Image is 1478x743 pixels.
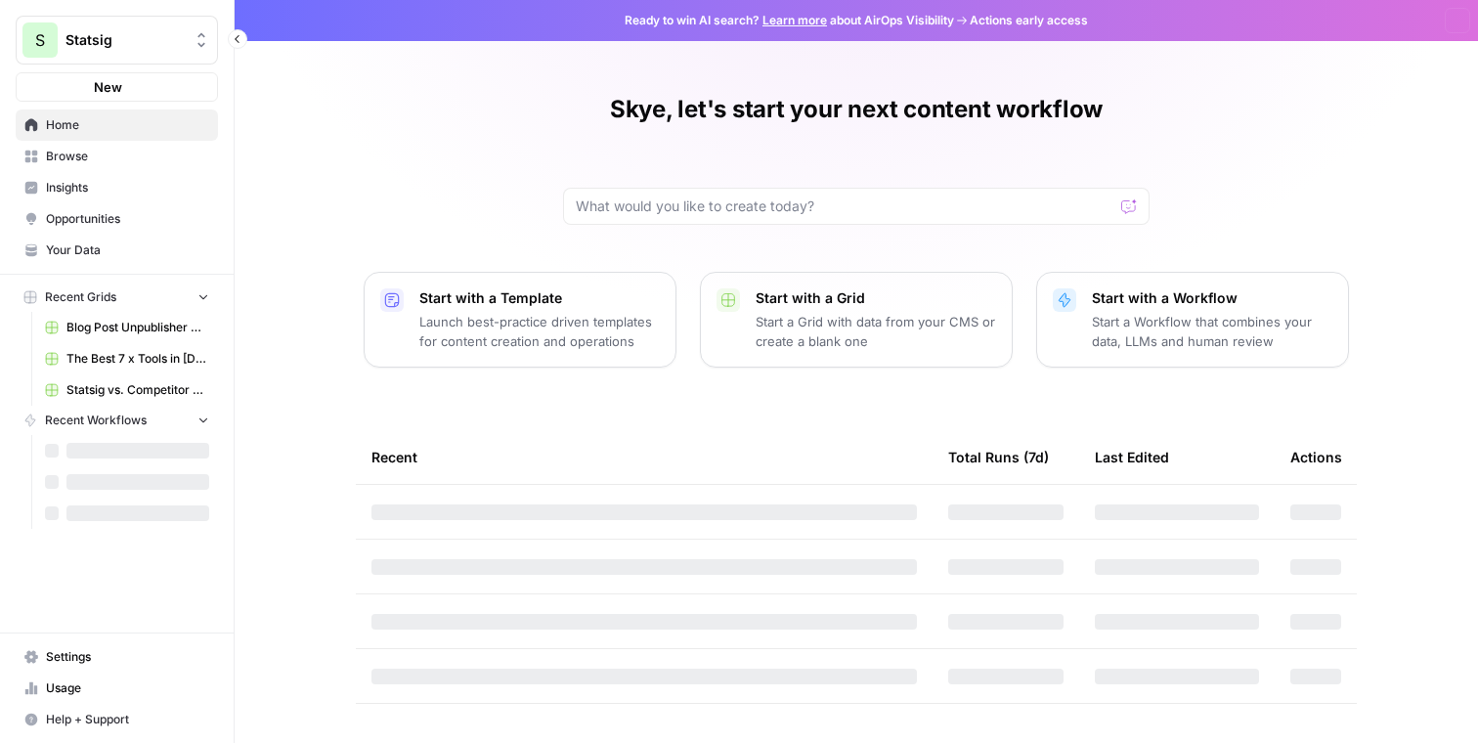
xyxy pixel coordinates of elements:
[1095,430,1169,484] div: Last Edited
[16,172,218,203] a: Insights
[756,312,996,351] p: Start a Grid with data from your CMS or create a blank one
[16,235,218,266] a: Your Data
[762,13,827,27] a: Learn more
[364,272,676,368] button: Start with a TemplateLaunch best-practice driven templates for content creation and operations
[16,283,218,312] button: Recent Grids
[46,148,209,165] span: Browse
[419,312,660,351] p: Launch best-practice driven templates for content creation and operations
[16,406,218,435] button: Recent Workflows
[36,374,218,406] a: Statsig vs. Competitor v2 Grid
[16,673,218,704] a: Usage
[16,141,218,172] a: Browse
[1092,288,1332,308] p: Start with a Workflow
[46,116,209,134] span: Home
[16,72,218,102] button: New
[419,288,660,308] p: Start with a Template
[16,641,218,673] a: Settings
[625,12,954,29] span: Ready to win AI search? about AirOps Visibility
[1092,312,1332,351] p: Start a Workflow that combines your data, LLMs and human review
[45,412,147,429] span: Recent Workflows
[36,312,218,343] a: Blog Post Unpublisher Grid (master)
[46,648,209,666] span: Settings
[1036,272,1349,368] button: Start with a WorkflowStart a Workflow that combines your data, LLMs and human review
[16,109,218,141] a: Home
[46,210,209,228] span: Opportunities
[46,679,209,697] span: Usage
[46,179,209,197] span: Insights
[35,28,45,52] span: S
[700,272,1013,368] button: Start with a GridStart a Grid with data from your CMS or create a blank one
[948,430,1049,484] div: Total Runs (7d)
[66,381,209,399] span: Statsig vs. Competitor v2 Grid
[576,197,1113,216] input: What would you like to create today?
[65,30,184,50] span: Statsig
[45,288,116,306] span: Recent Grids
[371,430,917,484] div: Recent
[610,94,1103,125] h1: Skye, let's start your next content workflow
[970,12,1088,29] span: Actions early access
[16,704,218,735] button: Help + Support
[1290,430,1342,484] div: Actions
[756,288,996,308] p: Start with a Grid
[66,350,209,368] span: The Best 7 x Tools in [DATE] Grid
[16,16,218,65] button: Workspace: Statsig
[46,241,209,259] span: Your Data
[94,77,122,97] span: New
[66,319,209,336] span: Blog Post Unpublisher Grid (master)
[36,343,218,374] a: The Best 7 x Tools in [DATE] Grid
[16,203,218,235] a: Opportunities
[46,711,209,728] span: Help + Support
